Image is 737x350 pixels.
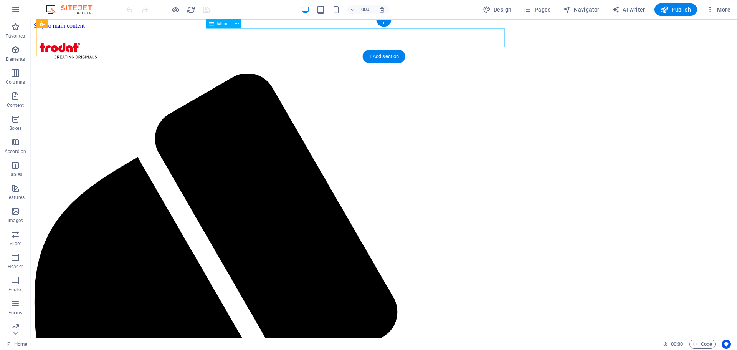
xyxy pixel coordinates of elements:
button: Design [480,3,515,16]
p: Slider [10,241,21,247]
p: Forms [8,310,22,316]
p: Footer [8,287,22,293]
button: Navigator [560,3,603,16]
button: 100% [347,5,374,14]
a: Skip to main content [3,3,54,10]
button: Code [689,340,716,349]
p: Columns [6,79,25,85]
span: 00 00 [671,340,683,349]
span: Design [483,6,512,13]
img: Editor Logo [44,5,102,14]
p: Images [8,217,23,224]
p: Elements [6,56,25,62]
h6: Session time [663,340,683,349]
i: On resize automatically adjust zoom level to fit chosen device. [378,6,385,13]
h6: 100% [359,5,371,14]
span: Pages [524,6,550,13]
div: + Add section [363,50,405,63]
button: AI Writer [609,3,648,16]
button: More [703,3,734,16]
p: Tables [8,171,22,177]
p: Header [8,264,23,270]
button: Usercentrics [722,340,731,349]
button: Publish [654,3,697,16]
span: Menu [217,22,229,26]
span: AI Writer [612,6,645,13]
span: More [706,6,730,13]
a: Click to cancel selection. Double-click to open Pages [6,340,27,349]
button: Click here to leave preview mode and continue editing [171,5,180,14]
span: Publish [661,6,691,13]
div: Design (Ctrl+Alt+Y) [480,3,515,16]
button: Pages [521,3,554,16]
span: Navigator [563,6,600,13]
i: Reload page [187,5,195,14]
div: + [376,20,391,27]
p: Content [7,102,24,108]
button: reload [186,5,195,14]
p: Features [6,194,25,201]
span: Code [693,340,712,349]
p: Favorites [5,33,25,39]
p: Accordion [5,148,26,154]
span: : [676,341,678,347]
p: Boxes [9,125,22,131]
